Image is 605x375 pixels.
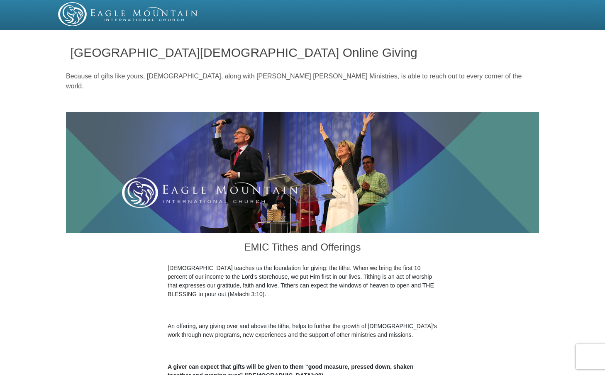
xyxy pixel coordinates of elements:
p: [DEMOGRAPHIC_DATA] teaches us the foundation for giving: the tithe. When we bring the first 10 pe... [168,264,437,299]
h1: [GEOGRAPHIC_DATA][DEMOGRAPHIC_DATA] Online Giving [71,46,535,59]
h3: EMIC Tithes and Offerings [168,233,437,264]
p: Because of gifts like yours, [DEMOGRAPHIC_DATA], along with [PERSON_NAME] [PERSON_NAME] Ministrie... [66,71,539,91]
img: EMIC [58,2,198,26]
p: An offering, any giving over and above the tithe, helps to further the growth of [DEMOGRAPHIC_DAT... [168,322,437,339]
